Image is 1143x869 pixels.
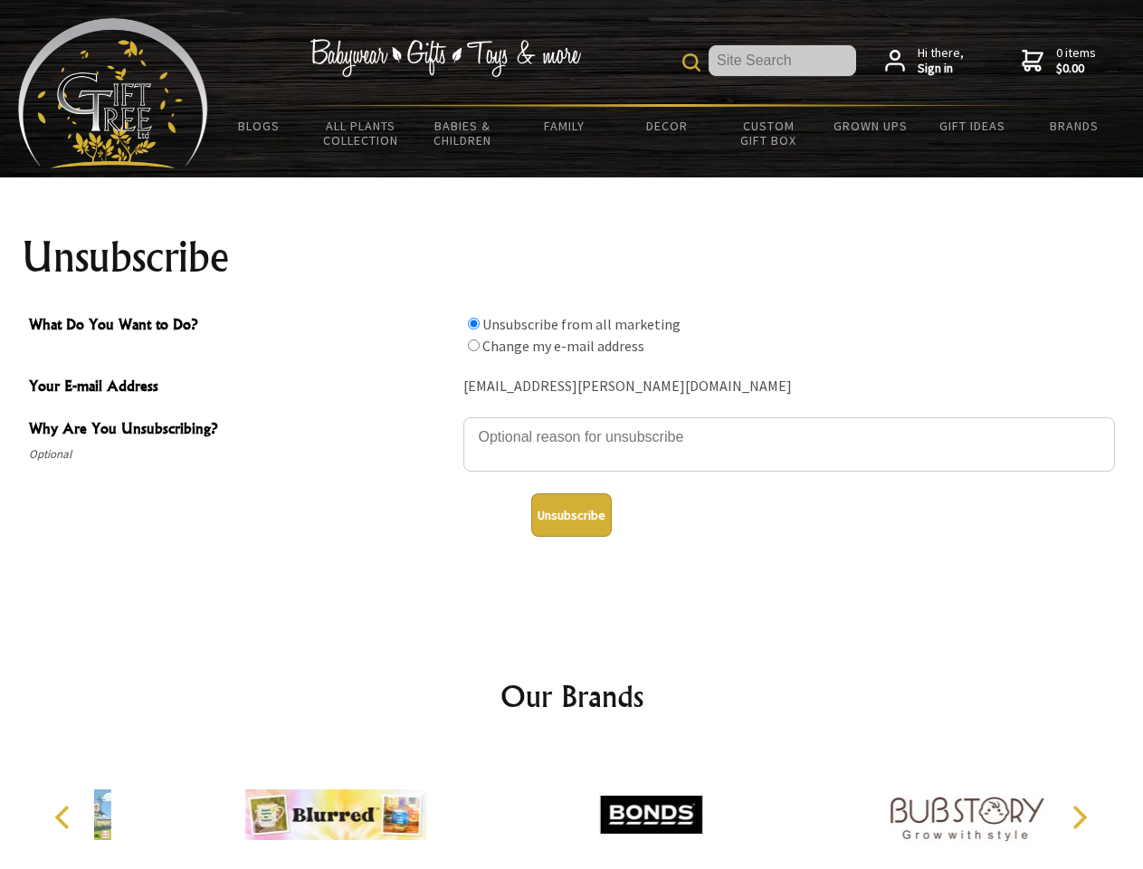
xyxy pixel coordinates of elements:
[918,45,964,77] span: Hi there,
[45,797,85,837] button: Previous
[22,235,1122,279] h1: Unsubscribe
[1056,44,1096,77] span: 0 items
[482,315,681,333] label: Unsubscribe from all marketing
[1022,45,1096,77] a: 0 items$0.00
[310,107,413,159] a: All Plants Collection
[29,313,454,339] span: What Do You Want to Do?
[412,107,514,159] a: Babies & Children
[718,107,820,159] a: Custom Gift Box
[29,444,454,465] span: Optional
[682,53,700,72] img: product search
[482,337,644,355] label: Change my e-mail address
[463,373,1115,401] div: [EMAIL_ADDRESS][PERSON_NAME][DOMAIN_NAME]
[36,674,1108,718] h2: Our Brands
[885,45,964,77] a: Hi there,Sign in
[463,417,1115,472] textarea: Why Are You Unsubscribing?
[1059,797,1099,837] button: Next
[921,107,1024,145] a: Gift Ideas
[18,18,208,168] img: Babyware - Gifts - Toys and more...
[514,107,616,145] a: Family
[1056,61,1096,77] strong: $0.00
[615,107,718,145] a: Decor
[918,61,964,77] strong: Sign in
[468,318,480,329] input: What Do You Want to Do?
[531,493,612,537] button: Unsubscribe
[1024,107,1126,145] a: Brands
[709,45,856,76] input: Site Search
[310,39,581,77] img: Babywear - Gifts - Toys & more
[208,107,310,145] a: BLOGS
[819,107,921,145] a: Grown Ups
[29,417,454,444] span: Why Are You Unsubscribing?
[29,375,454,401] span: Your E-mail Address
[468,339,480,351] input: What Do You Want to Do?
